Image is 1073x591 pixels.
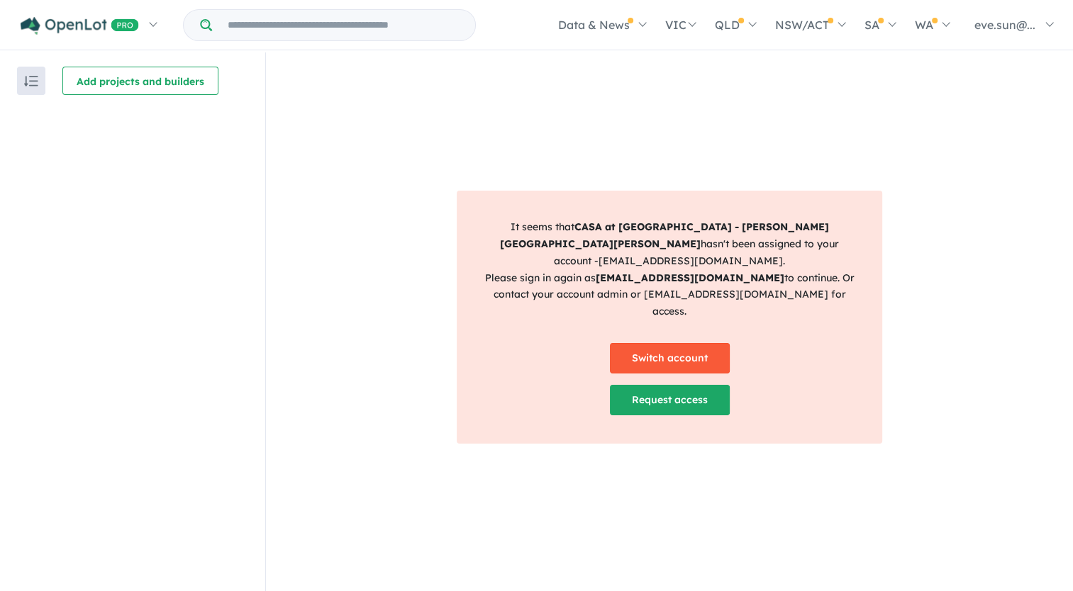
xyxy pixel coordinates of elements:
a: Request access [610,385,730,415]
img: Openlot PRO Logo White [21,17,139,35]
a: Switch account [610,343,730,373]
input: Try estate name, suburb, builder or developer [215,10,472,40]
strong: CASA at [GEOGRAPHIC_DATA] - [PERSON_NAME][GEOGRAPHIC_DATA][PERSON_NAME] [500,220,829,250]
p: It seems that hasn't been assigned to your account - [EMAIL_ADDRESS][DOMAIN_NAME] . Please sign i... [481,219,858,320]
button: Add projects and builders [62,67,218,95]
strong: [EMAIL_ADDRESS][DOMAIN_NAME] [596,271,784,284]
img: sort.svg [24,76,38,86]
span: eve.sun@... [974,18,1035,32]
